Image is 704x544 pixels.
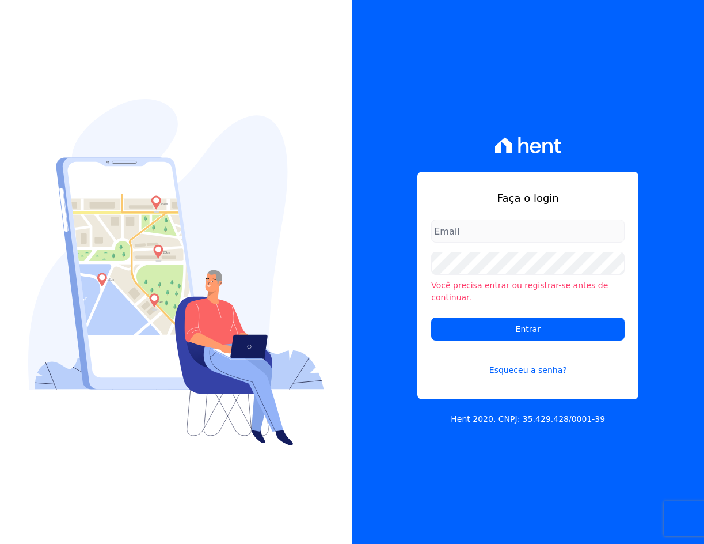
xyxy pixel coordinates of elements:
img: Login [28,99,324,445]
h1: Faça o login [431,190,625,206]
p: Hent 2020. CNPJ: 35.429.428/0001-39 [451,413,605,425]
input: Entrar [431,318,625,341]
a: Esqueceu a senha? [431,350,625,376]
li: Você precisa entrar ou registrar-se antes de continuar. [431,279,625,304]
input: Email [431,220,625,243]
